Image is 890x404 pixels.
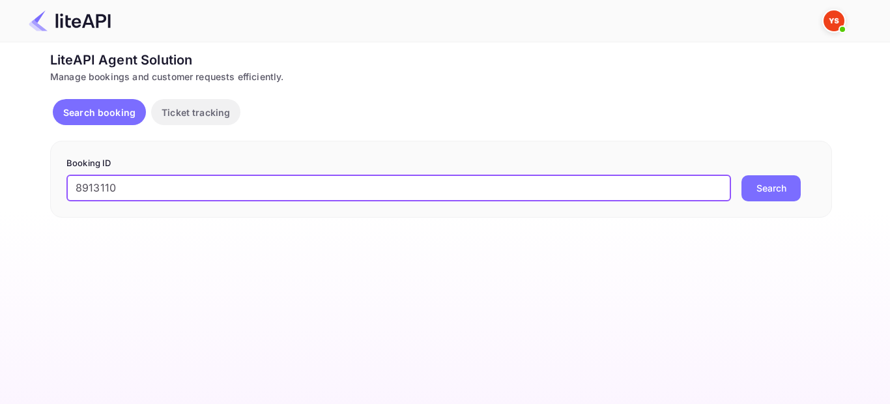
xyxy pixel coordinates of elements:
[741,175,801,201] button: Search
[66,175,731,201] input: Enter Booking ID (e.g., 63782194)
[29,10,111,31] img: LiteAPI Logo
[162,106,230,119] p: Ticket tracking
[50,50,832,70] div: LiteAPI Agent Solution
[824,10,844,31] img: Yandex Support
[66,157,816,170] p: Booking ID
[50,70,832,83] div: Manage bookings and customer requests efficiently.
[63,106,136,119] p: Search booking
